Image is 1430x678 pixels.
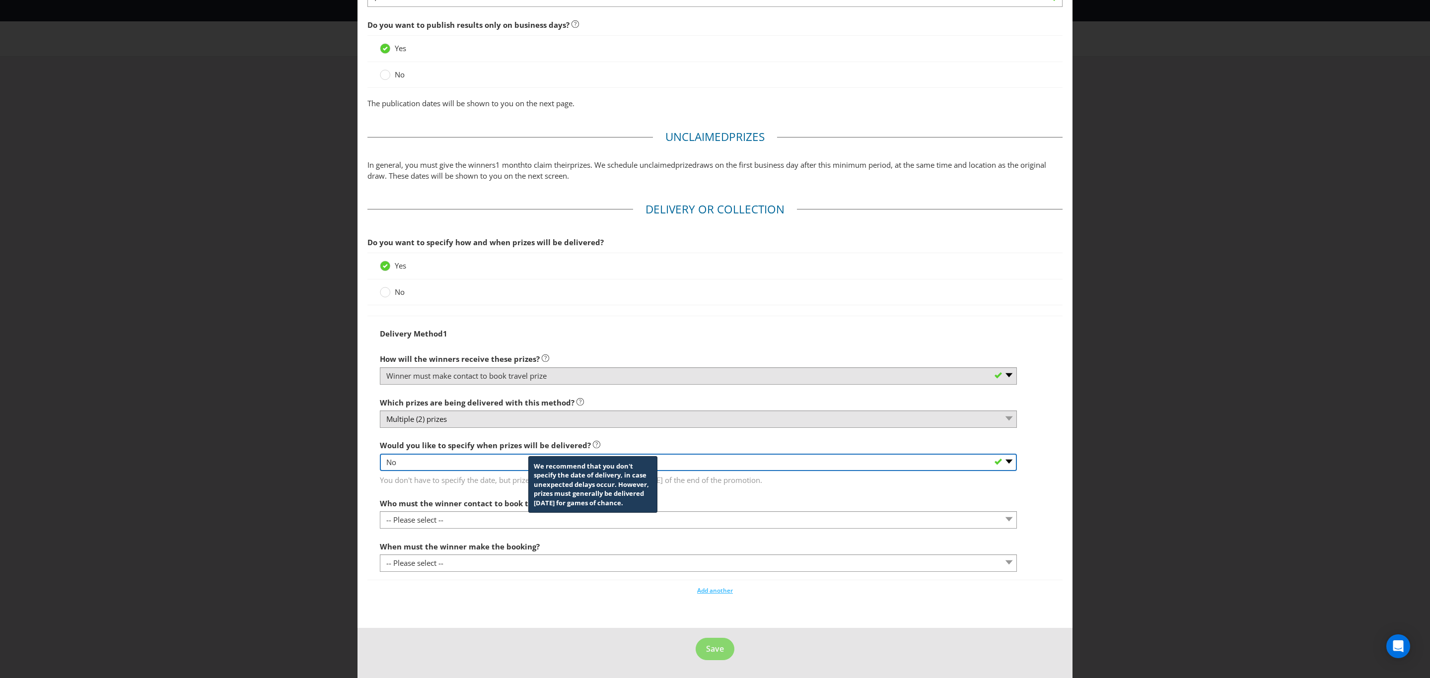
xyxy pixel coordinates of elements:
[525,160,570,170] span: to claim their
[367,20,570,30] span: Do you want to publish results only on business days?
[380,329,443,339] span: Delivery Method
[380,472,1017,486] span: You don't have to specify the date, but prizes must be delivered or collected [DATE] of the end o...
[380,498,575,508] span: Who must the winner contact to book travel prizes?
[706,643,724,654] span: Save
[675,160,692,170] span: prize
[395,287,405,297] span: No
[1386,634,1410,658] div: Open Intercom Messenger
[395,43,406,53] span: Yes
[367,160,496,170] span: In general, you must give the winners
[570,160,587,170] span: prize
[380,398,574,407] span: Which prizes are being delivered with this method?
[696,638,734,660] button: Save
[633,202,797,217] legend: Delivery or Collection
[759,129,765,144] span: s
[534,462,649,507] span: We recommend that you don't specify the date of delivery, in case unexpected delays occur. Howeve...
[443,329,447,339] span: 1
[395,261,406,271] span: Yes
[496,160,525,170] span: 1 month
[367,98,1063,109] p: The publication dates will be shown to you on the next page.
[729,129,759,144] span: Prize
[380,440,591,450] span: Would you like to specify when prizes will be delivered?
[395,69,405,79] span: No
[367,237,604,247] span: Do you want to specify how and when prizes will be delivered?
[380,354,540,364] span: How will the winners receive these prizes?
[367,160,1046,180] span: draws on the first business day after this minimum period, at the same time and location as the o...
[665,129,729,144] span: Unclaimed
[697,586,733,596] button: Add another
[380,542,540,551] span: When must the winner make the booking?
[697,586,733,595] span: Add another
[587,160,675,170] span: s. We schedule unclaimed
